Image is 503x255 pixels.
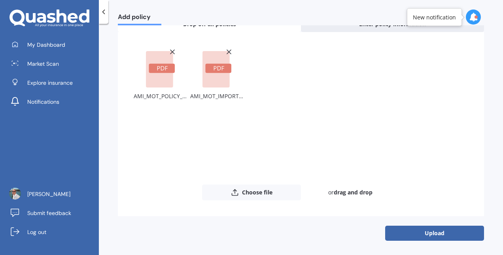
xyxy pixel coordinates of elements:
div: AMI_MOT_IMPORTANT_INFORMATION_MOTA01611351_20250911230121544.pdf [190,91,244,101]
a: Log out [6,224,99,240]
button: Choose file [202,185,301,200]
button: Upload [385,226,484,241]
span: Notifications [27,98,59,106]
span: Explore insurance [27,79,73,87]
span: My Dashboard [27,41,65,49]
b: drag and drop [334,188,373,196]
img: ACg8ocIi9ig-GfbI8cdrDkjriVdzUjZ4fbMO1sngTdBshvJ8XuE1a8E=s96-c [9,188,21,200]
a: Notifications [6,94,99,110]
div: New notification [413,13,456,21]
span: [PERSON_NAME] [27,190,70,198]
div: AMI_MOT_POLICY_SCHEDULE_MOTA01611351_20250911230121544.pdf [134,91,187,101]
span: Submit feedback [27,209,71,217]
a: My Dashboard [6,37,99,53]
a: [PERSON_NAME] [6,186,99,202]
div: or [301,185,400,200]
a: Explore insurance [6,75,99,91]
a: Submit feedback [6,205,99,221]
span: Log out [27,228,46,236]
span: Add policy [118,13,161,24]
span: Market Scan [27,60,59,68]
a: Market Scan [6,56,99,72]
